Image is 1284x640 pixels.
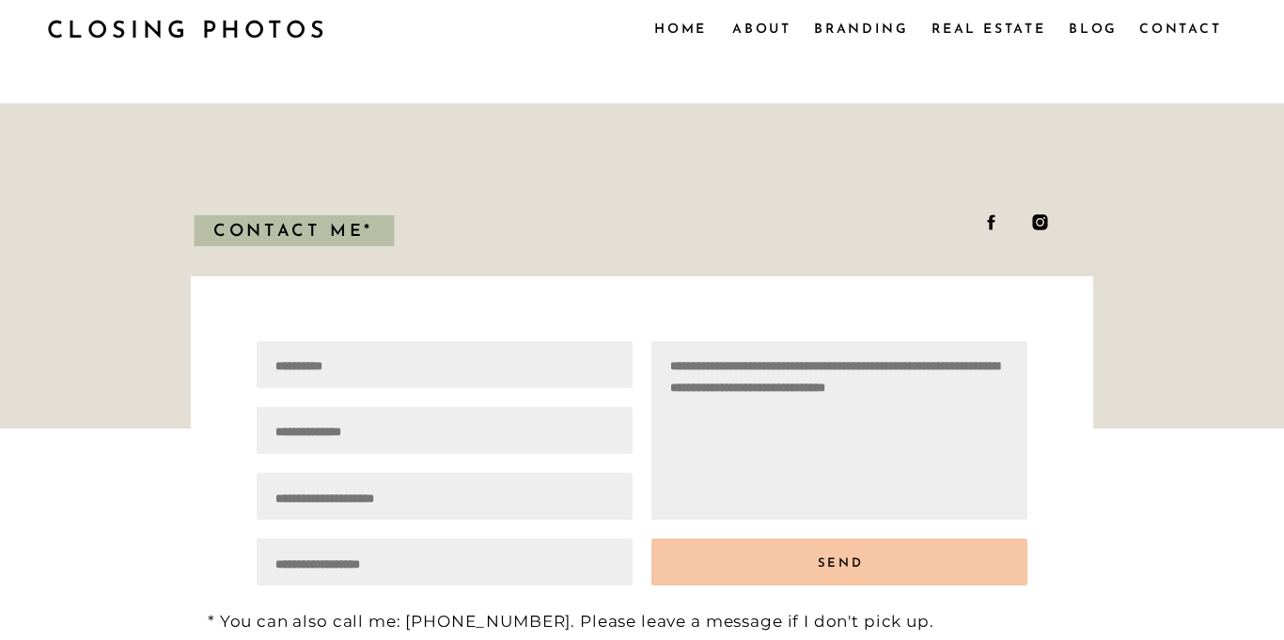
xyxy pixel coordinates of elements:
a: CLOSING PHOTOS [47,10,346,46]
a: About [732,18,790,39]
a: Real Estate [932,18,1050,39]
a: Home [654,18,707,39]
a: Contact [1139,18,1220,39]
a: send [654,540,1026,585]
h1: Contact me* [192,217,395,256]
a: Blog [1069,18,1120,39]
a: Branding [814,18,910,39]
p: * You can also call me: [PHONE_NUMBER]. Please leave a message if I don't pick up. [208,605,1082,626]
